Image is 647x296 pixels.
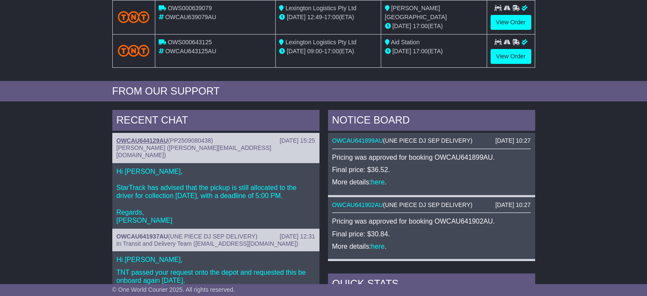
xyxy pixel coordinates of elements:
[117,144,271,158] span: [PERSON_NAME] ([PERSON_NAME][EMAIL_ADDRESS][DOMAIN_NAME])
[117,233,168,240] a: OWCAU641937AU
[170,137,211,144] span: PP2509080438
[495,201,530,209] div: [DATE] 10:27
[332,137,383,144] a: OWCAU641899AU
[413,23,428,29] span: 17:00
[168,39,212,46] span: OWS000643125
[391,39,420,46] span: Aid Station
[168,5,212,11] span: OWS000639079
[279,13,377,22] div: - (ETA)
[287,14,305,20] span: [DATE]
[385,137,470,144] span: UNE PIECE DJ SEP DELIVERY
[332,153,531,161] p: Pricing was approved for booking OWCAU641899AU.
[307,14,322,20] span: 12:49
[285,39,356,46] span: Lexington Logistics Pty Ltd
[287,48,305,55] span: [DATE]
[112,286,235,293] span: © One World Courier 2025. All rights reserved.
[332,137,531,144] div: ( )
[413,48,428,55] span: 17:00
[332,178,531,186] p: More details: .
[392,23,411,29] span: [DATE]
[165,14,216,20] span: OWCAU639079AU
[118,11,150,23] img: TNT_Domestic.png
[328,110,535,133] div: NOTICE BOARD
[332,217,531,225] p: Pricing was approved for booking OWCAU641902AU.
[112,110,319,133] div: RECENT CHAT
[324,14,339,20] span: 17:00
[117,233,315,240] div: ( )
[117,137,168,144] a: OWCAU644129AU
[332,242,531,250] p: More details: .
[385,22,483,31] div: (ETA)
[332,201,531,209] div: ( )
[117,167,315,224] p: Hi [PERSON_NAME], StarTrack has advised that the pickup is still allocated to the driver for coll...
[490,49,531,64] a: View Order
[385,5,447,20] span: [PERSON_NAME] [GEOGRAPHIC_DATA]
[279,233,315,240] div: [DATE] 12:31
[165,48,216,55] span: OWCAU643125AU
[495,137,530,144] div: [DATE] 10:27
[392,48,411,55] span: [DATE]
[385,201,470,208] span: UNE PIECE DJ SEP DELIVERY
[385,47,483,56] div: (ETA)
[279,137,315,144] div: [DATE] 15:25
[332,201,383,208] a: OWCAU641902AU
[117,240,299,247] span: In Transit and Delivery Team ([EMAIL_ADDRESS][DOMAIN_NAME])
[371,178,385,186] a: here
[279,47,377,56] div: - (ETA)
[332,230,531,238] p: Final price: $30.84.
[117,137,315,144] div: ( )
[285,5,356,11] span: Lexington Logistics Pty Ltd
[490,15,531,30] a: View Order
[112,85,535,98] div: FROM OUR SUPPORT
[332,166,531,174] p: Final price: $36.52.
[371,243,385,250] a: here
[170,233,256,240] span: UNE PIECE DJ SEP DELIVERY
[307,48,322,55] span: 09:00
[117,256,315,264] p: Hi [PERSON_NAME],
[324,48,339,55] span: 17:00
[117,268,315,285] p: TNT passed your request onto the depot and requested this be onboard again [DATE].
[118,45,150,56] img: TNT_Domestic.png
